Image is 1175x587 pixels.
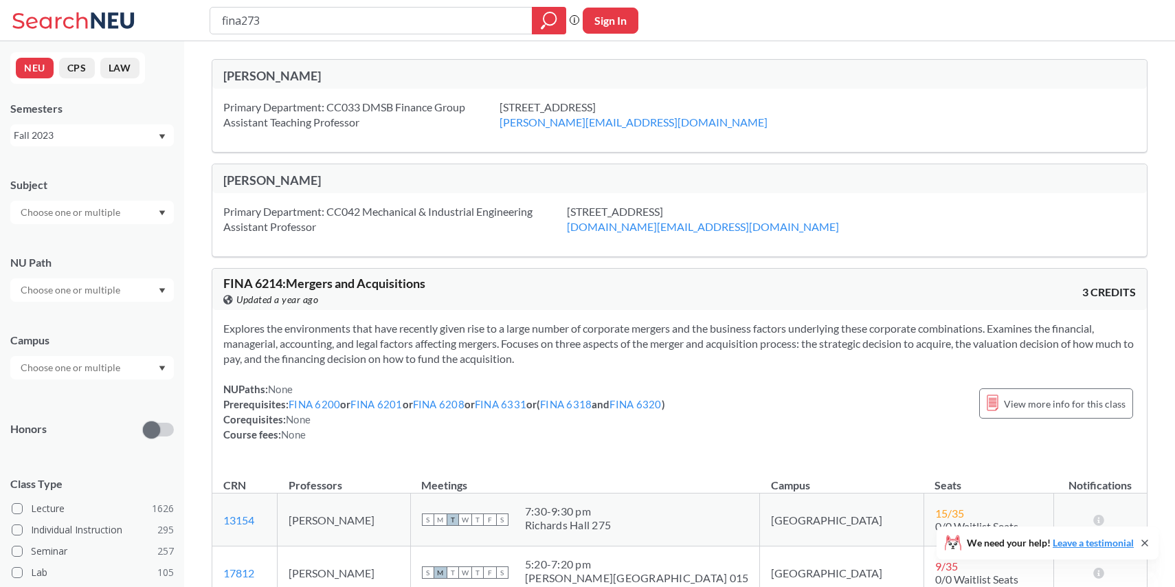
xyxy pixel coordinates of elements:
span: S [422,566,434,579]
span: 295 [157,522,174,538]
span: Explores the environments that have recently given rise to a large number of corporate mergers an... [223,322,1134,365]
div: Campus [10,333,174,348]
div: Fall 2023Dropdown arrow [10,124,174,146]
span: F [484,566,496,579]
span: We need your help! [967,538,1134,548]
span: 9 / 35 [935,560,958,573]
div: 5:20 - 7:20 pm [525,557,749,571]
svg: magnifying glass [541,11,557,30]
span: T [471,566,484,579]
div: Fall 2023 [14,128,157,143]
a: 13154 [223,513,254,527]
div: [STREET_ADDRESS] [567,204,873,234]
p: Honors [10,421,47,437]
a: FINA 6208 [413,398,465,410]
div: magnifying glass [532,7,566,34]
a: 17812 [223,566,254,579]
div: CRN [223,478,246,493]
svg: Dropdown arrow [159,210,166,216]
span: T [447,566,459,579]
a: Leave a testimonial [1053,537,1134,549]
div: Dropdown arrow [10,201,174,224]
span: 0/0 Waitlist Seats [935,520,1018,533]
div: NU Path [10,255,174,270]
div: Richards Hall 275 [525,518,611,532]
input: Choose one or multiple [14,204,129,221]
span: 257 [157,544,174,559]
span: 3 CREDITS [1082,285,1136,300]
div: [PERSON_NAME] [223,68,680,83]
label: Individual Instruction [12,521,174,539]
div: Primary Department: CC042 Mechanical & Industrial Engineering Assistant Professor [223,204,567,234]
span: S [496,566,508,579]
a: FINA 6200 [289,398,340,410]
span: M [434,566,447,579]
th: Seats [924,464,1053,494]
div: [PERSON_NAME][GEOGRAPHIC_DATA] 015 [525,571,749,585]
span: W [459,513,471,526]
button: LAW [100,58,139,78]
div: 7:30 - 9:30 pm [525,505,611,518]
span: 0/0 Waitlist Seats [935,573,1018,586]
a: FINA 6201 [350,398,402,410]
span: 105 [157,565,174,580]
button: Sign In [583,8,638,34]
td: [PERSON_NAME] [278,494,410,546]
div: Dropdown arrow [10,356,174,379]
th: Notifications [1053,464,1147,494]
div: NUPaths: Prerequisites: or or or or ( and ) Corequisites: Course fees: [223,381,665,442]
input: Choose one or multiple [14,359,129,376]
span: Class Type [10,476,174,491]
svg: Dropdown arrow [159,288,166,293]
span: View more info for this class [1004,395,1126,412]
a: FINA 6331 [475,398,526,410]
div: [STREET_ADDRESS] [500,100,802,130]
button: NEU [16,58,54,78]
div: [PERSON_NAME] [223,173,680,188]
a: FINA 6320 [609,398,661,410]
input: Choose one or multiple [14,282,129,298]
div: Semesters [10,101,174,116]
span: T [471,513,484,526]
span: W [459,566,471,579]
label: Lab [12,564,174,582]
svg: Dropdown arrow [159,366,166,371]
span: S [496,513,508,526]
a: [PERSON_NAME][EMAIL_ADDRESS][DOMAIN_NAME] [500,115,768,129]
a: FINA 6318 [540,398,592,410]
th: Campus [760,464,924,494]
div: Subject [10,177,174,192]
label: Seminar [12,542,174,560]
span: None [268,383,293,395]
span: 1626 [152,501,174,516]
svg: Dropdown arrow [159,134,166,140]
button: CPS [59,58,95,78]
span: F [484,513,496,526]
div: Dropdown arrow [10,278,174,302]
span: M [434,513,447,526]
th: Professors [278,464,410,494]
span: None [286,413,311,425]
label: Lecture [12,500,174,518]
span: S [422,513,434,526]
a: [DOMAIN_NAME][EMAIL_ADDRESS][DOMAIN_NAME] [567,220,839,233]
div: Primary Department: CC033 DMSB Finance Group Assistant Teaching Professor [223,100,500,130]
span: 15 / 35 [935,507,964,520]
span: FINA 6214 : Mergers and Acquisitions [223,276,425,291]
th: Meetings [410,464,760,494]
span: T [447,513,459,526]
span: Updated a year ago [236,292,318,307]
input: Class, professor, course number, "phrase" [221,9,522,32]
td: [GEOGRAPHIC_DATA] [760,494,924,546]
span: None [281,428,306,441]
